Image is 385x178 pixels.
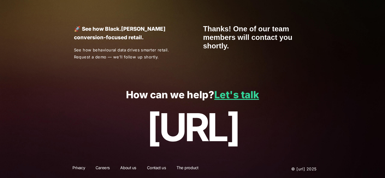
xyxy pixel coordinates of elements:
p: © [URL] 2025 [254,165,317,173]
a: Privacy [68,165,89,173]
a: The product [173,165,202,173]
p: [URL] [13,106,372,149]
a: About us [116,165,140,173]
a: Contact us [143,165,170,173]
p: 🚀 See how Black.[PERSON_NAME] conversion-focused retail. [74,25,182,42]
iframe: Form 1 [203,25,311,50]
a: Careers [92,165,114,173]
a: Let's talk [214,89,259,101]
p: See how behavioural data drives smarter retail. Request a demo — we’ll follow up shortly. [74,47,182,61]
p: How can we help? [13,89,372,101]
